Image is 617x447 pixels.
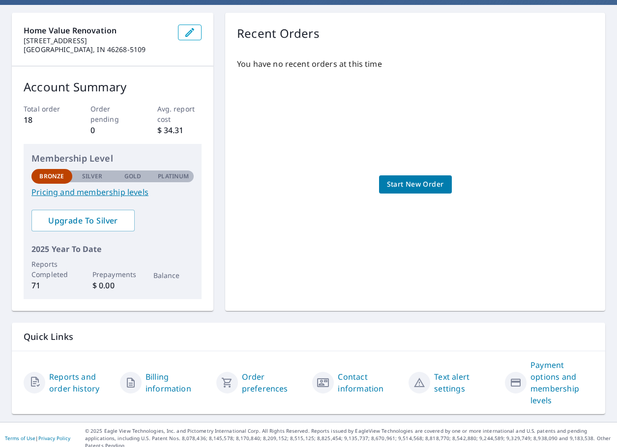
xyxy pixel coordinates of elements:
p: Avg. report cost [157,104,202,124]
a: Order preferences [242,371,305,394]
a: Reports and order history [49,371,112,394]
a: Start New Order [379,175,452,194]
p: You have no recent orders at this time [237,58,593,70]
a: Pricing and membership levels [31,186,194,198]
p: Order pending [90,104,135,124]
p: $ 0.00 [92,279,133,291]
p: Platinum [158,172,189,181]
p: Quick Links [24,331,593,343]
p: Prepayments [92,269,133,279]
a: Payment options and membership levels [530,359,593,406]
p: 71 [31,279,72,291]
p: Silver [82,172,103,181]
p: Bronze [39,172,64,181]
p: $ 34.31 [157,124,202,136]
p: [STREET_ADDRESS] [24,36,170,45]
p: Recent Orders [237,25,320,42]
span: Upgrade To Silver [39,215,127,226]
p: [GEOGRAPHIC_DATA], IN 46268-5109 [24,45,170,54]
a: Text alert settings [434,371,497,394]
p: 2025 Year To Date [31,243,194,255]
a: Billing information [146,371,208,394]
p: Membership Level [31,152,194,165]
a: Upgrade To Silver [31,210,135,231]
p: Balance [153,270,194,280]
p: Gold [124,172,141,181]
p: 0 [90,124,135,136]
p: | [5,435,70,441]
a: Contact information [338,371,401,394]
p: Total order [24,104,68,114]
p: Home Value Renovation [24,25,170,36]
p: Reports Completed [31,259,72,279]
span: Start New Order [387,178,444,191]
p: 18 [24,114,68,126]
a: Terms of Use [5,435,35,442]
p: Account Summary [24,78,202,96]
a: Privacy Policy [38,435,70,442]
